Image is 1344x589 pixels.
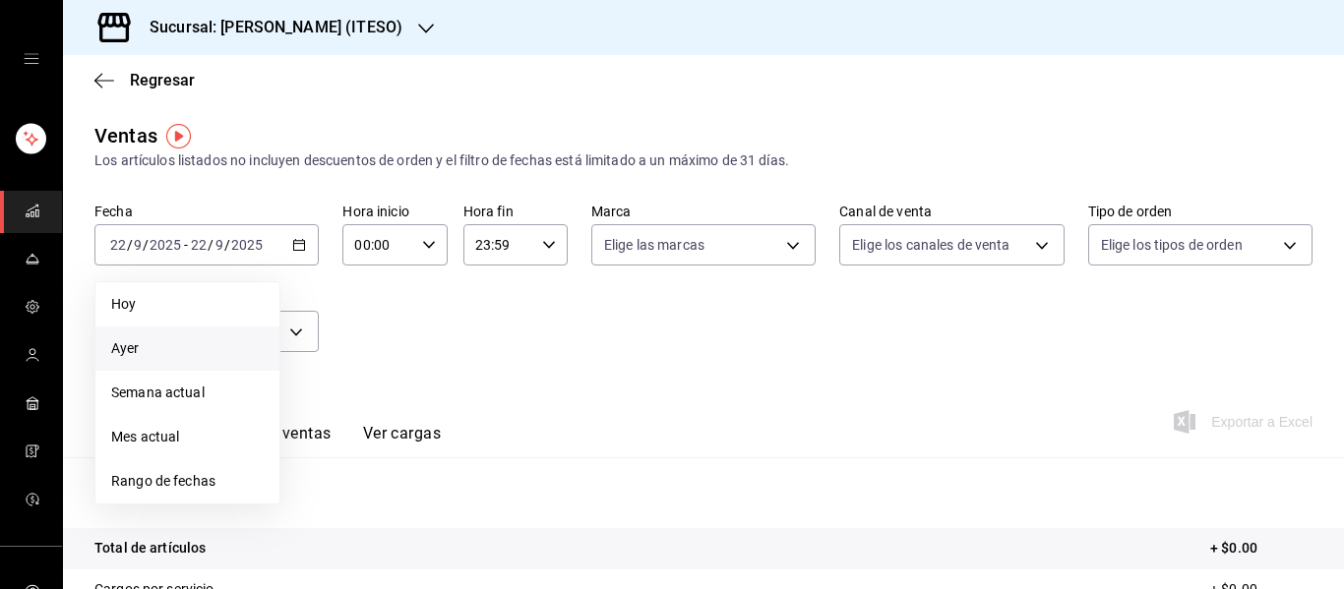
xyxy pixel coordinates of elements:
input: -- [190,237,208,253]
div: pestañas de navegación [126,423,441,457]
font: Elige las marcas [604,237,704,253]
input: ---- [230,237,264,253]
input: -- [214,237,224,253]
font: Los artículos listados no incluyen descuentos de orden y el filtro de fechas está limitado a un m... [94,152,789,168]
font: / [224,237,230,253]
font: Tipo de orden [1088,204,1173,219]
font: Canal de venta [839,204,932,219]
font: Elige los tipos de orden [1101,237,1243,253]
font: / [143,237,149,253]
font: Ver cargas [363,424,442,442]
font: + $0.00 [1210,540,1257,556]
font: Ayer [111,340,140,356]
font: Fecha [94,204,133,219]
font: - [184,237,188,253]
font: Hora fin [463,204,514,219]
font: Marca [591,204,632,219]
input: ---- [149,237,182,253]
font: Hoy [111,296,136,312]
button: Regresar [94,71,195,89]
font: Mes actual [111,429,179,444]
input: -- [133,237,143,253]
font: Rango de fechas [111,473,215,489]
font: Sucursal: [PERSON_NAME] (ITESO) [150,18,402,36]
input: -- [109,237,127,253]
img: Marcador de información sobre herramientas [166,124,191,148]
font: Semana actual [111,384,205,400]
font: Ver ventas [254,424,332,442]
font: Elige los canales de venta [852,237,1009,253]
font: Regresar [130,71,195,89]
button: cajón abierto [24,51,39,67]
font: Hora inicio [342,204,408,219]
font: / [127,237,133,253]
font: Total de artículos [94,540,206,556]
font: Ventas [94,124,157,147]
font: / [208,237,214,253]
